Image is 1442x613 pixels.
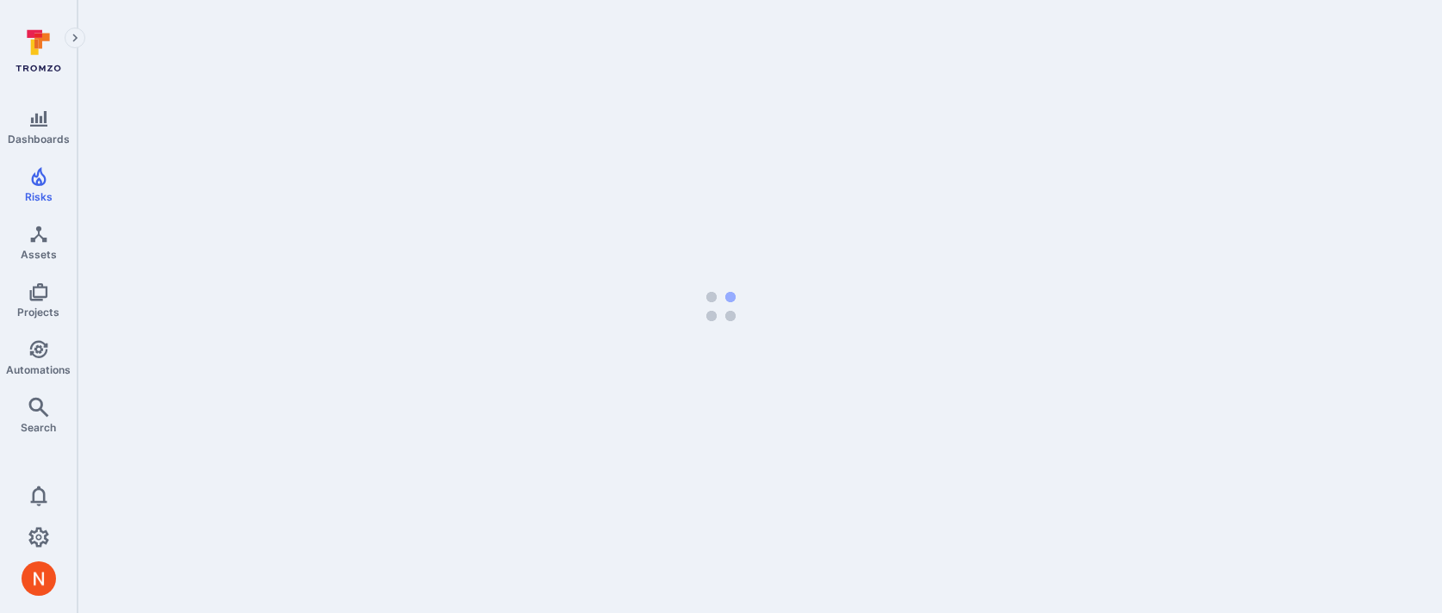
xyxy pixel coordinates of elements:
div: Neeren Patki [22,561,56,596]
span: Assets [21,248,57,261]
span: Projects [17,306,59,319]
img: ACg8ocIprwjrgDQnDsNSk9Ghn5p5-B8DpAKWoJ5Gi9syOE4K59tr4Q=s96-c [22,561,56,596]
span: Automations [6,363,71,376]
span: Search [21,421,56,434]
span: Risks [25,190,53,203]
button: Expand navigation menu [65,28,85,48]
span: Dashboards [8,133,70,146]
i: Expand navigation menu [69,31,81,46]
